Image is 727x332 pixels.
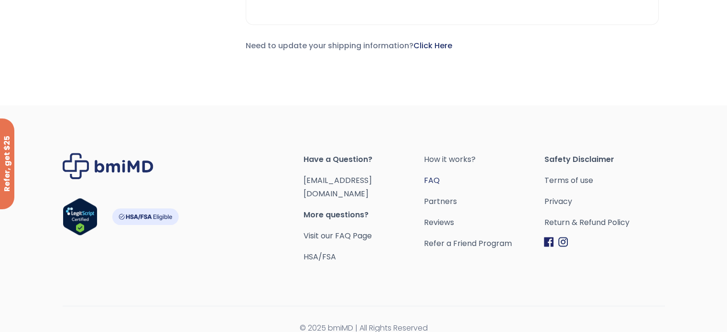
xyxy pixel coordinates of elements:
img: Verify Approval for www.bmimd.com [63,198,98,236]
a: Terms of use [544,174,664,187]
img: HSA-FSA [112,208,179,225]
a: Visit our FAQ Page [304,230,372,241]
a: Reviews [423,216,544,229]
a: Return & Refund Policy [544,216,664,229]
a: [EMAIL_ADDRESS][DOMAIN_NAME] [304,175,372,199]
a: FAQ [423,174,544,187]
span: Have a Question? [304,153,424,166]
a: Partners [423,195,544,208]
a: How it works? [423,153,544,166]
img: Instagram [558,237,568,247]
span: Need to update your shipping information? [246,40,452,51]
a: Privacy [544,195,664,208]
a: Refer a Friend Program [423,237,544,250]
span: More questions? [304,208,424,222]
a: Click Here [413,40,452,51]
img: Brand Logo [63,153,153,179]
img: Facebook [544,237,553,247]
a: HSA/FSA [304,251,336,262]
a: Verify LegitScript Approval for www.bmimd.com [63,198,98,240]
span: Safety Disclaimer [544,153,664,166]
